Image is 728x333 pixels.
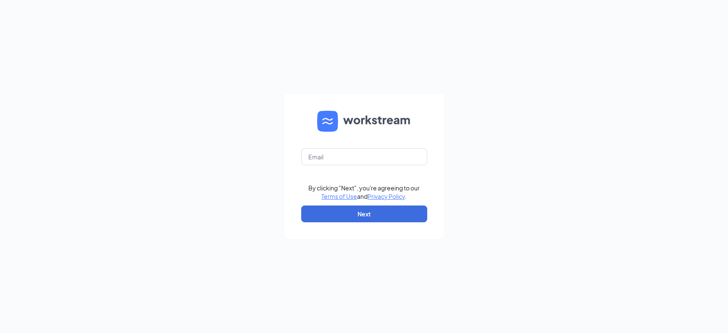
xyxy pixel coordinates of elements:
div: By clicking "Next", you're agreeing to our and . [308,184,420,200]
a: Terms of Use [321,193,357,200]
img: WS logo and Workstream text [317,111,411,132]
input: Email [301,148,427,165]
button: Next [301,206,427,222]
a: Privacy Policy [368,193,405,200]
